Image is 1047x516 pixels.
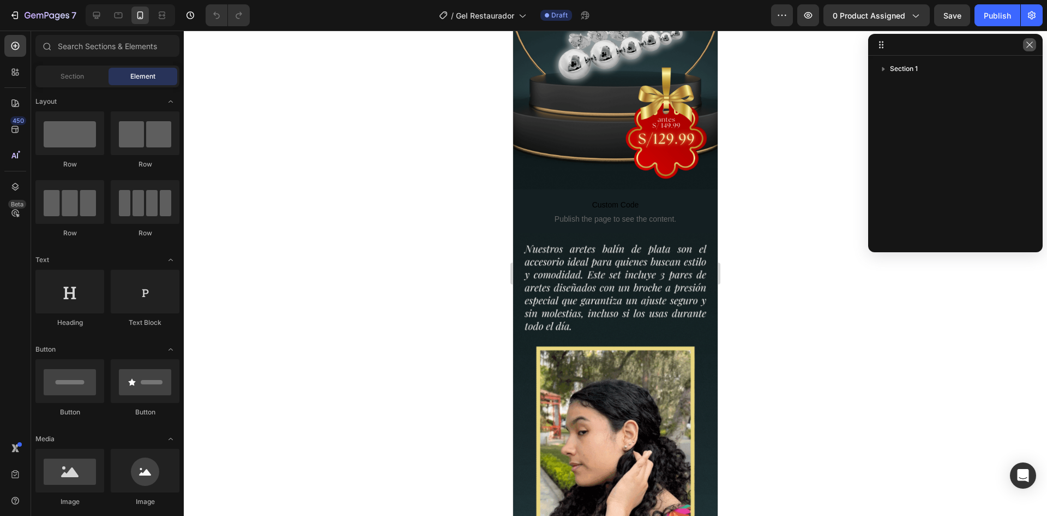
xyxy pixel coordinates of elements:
div: Publish [984,10,1011,21]
div: Row [35,228,104,238]
button: 7 [4,4,81,26]
div: Undo/Redo [206,4,250,26]
div: Text Block [111,318,179,328]
div: Button [35,407,104,417]
div: Row [35,159,104,169]
div: Row [111,228,179,238]
iframe: Design area [513,31,718,516]
div: Beta [8,200,26,209]
div: Image [111,497,179,507]
span: / [451,10,454,21]
span: Draft [551,10,568,20]
span: Section 1 [890,63,918,74]
span: Media [35,434,55,444]
button: Save [934,4,970,26]
div: Open Intercom Messenger [1010,462,1036,489]
span: Gel Restaurador [456,10,514,21]
span: Toggle open [162,93,179,110]
span: Button [35,345,56,354]
button: 0 product assigned [823,4,930,26]
div: Image [35,497,104,507]
span: Text [35,255,49,265]
span: Toggle open [162,341,179,358]
span: Element [130,72,155,81]
div: Heading [35,318,104,328]
p: 7 [71,9,76,22]
span: Save [943,11,961,20]
div: 450 [10,116,26,125]
span: Toggle open [162,430,179,448]
input: Search Sections & Elements [35,35,179,57]
div: Row [111,159,179,169]
span: Section [61,72,84,81]
span: Layout [35,97,57,106]
div: Button [111,407,179,417]
span: 0 product assigned [833,10,905,21]
button: Publish [974,4,1020,26]
span: Toggle open [162,251,179,269]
